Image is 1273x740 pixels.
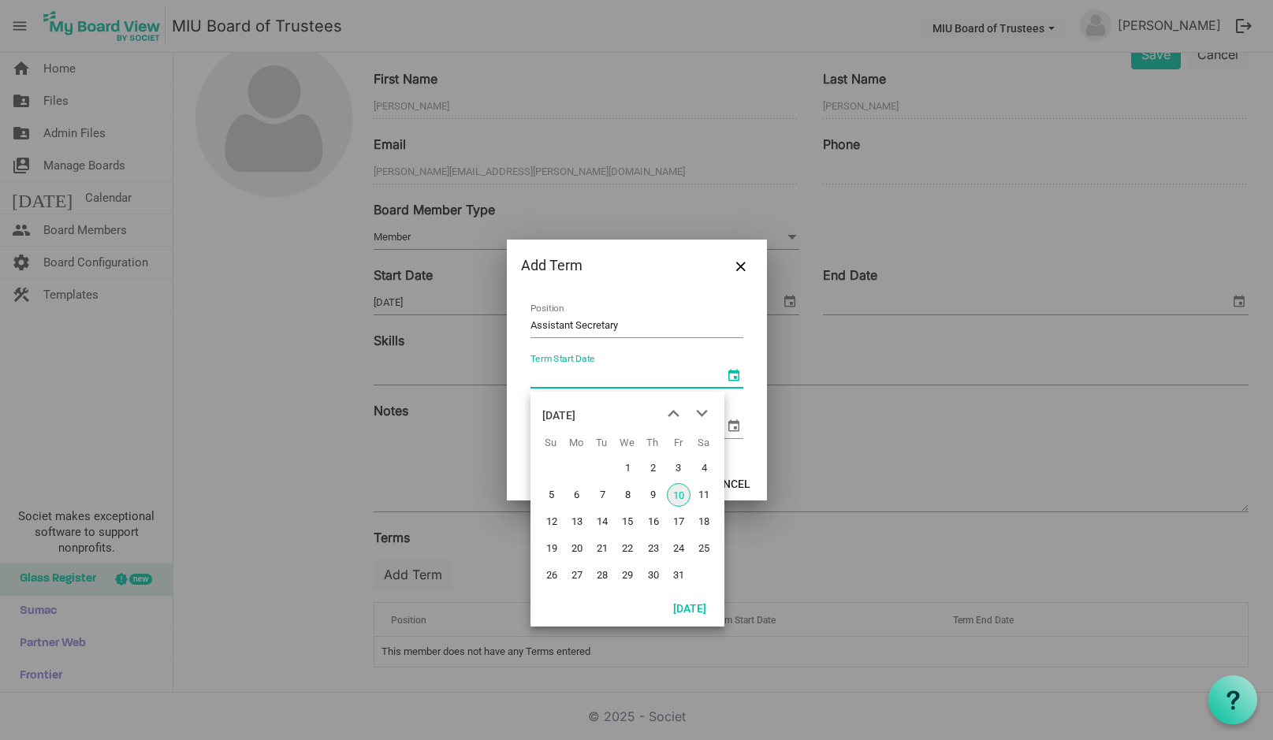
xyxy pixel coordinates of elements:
span: Wednesday, October 29, 2025 [616,563,639,587]
span: Friday, October 10, 2025 [667,483,690,507]
span: Wednesday, October 22, 2025 [616,537,639,560]
th: Sa [690,431,716,455]
th: We [614,431,639,455]
span: Monday, October 13, 2025 [565,510,589,534]
span: Tuesday, October 21, 2025 [590,537,614,560]
span: Sunday, October 12, 2025 [540,510,564,534]
span: Saturday, October 11, 2025 [692,483,716,507]
span: Saturday, October 4, 2025 [692,456,716,480]
button: next month [688,400,717,428]
span: Wednesday, October 1, 2025 [616,456,639,480]
span: Thursday, October 16, 2025 [642,510,665,534]
span: Sunday, October 26, 2025 [540,563,564,587]
span: Friday, October 24, 2025 [667,537,690,560]
span: Tuesday, October 14, 2025 [590,510,614,534]
span: Thursday, October 2, 2025 [642,456,665,480]
th: Tu [589,431,614,455]
button: previous month [660,400,688,428]
span: select [724,366,743,385]
span: Monday, October 27, 2025 [565,563,589,587]
th: Th [640,431,665,455]
span: Thursday, October 30, 2025 [642,563,665,587]
td: Friday, October 10, 2025 [665,482,690,508]
span: Wednesday, October 8, 2025 [616,483,639,507]
button: Today [663,597,717,619]
span: Friday, October 17, 2025 [667,510,690,534]
span: Tuesday, October 28, 2025 [590,563,614,587]
th: Fr [665,431,690,455]
div: title [542,400,575,431]
span: Tuesday, October 7, 2025 [590,483,614,507]
button: Cancel [698,472,761,494]
button: Close [729,254,753,277]
th: Mo [564,431,589,455]
span: Saturday, October 25, 2025 [692,537,716,560]
span: Saturday, October 18, 2025 [692,510,716,534]
span: Monday, October 6, 2025 [565,483,589,507]
span: Sunday, October 5, 2025 [540,483,564,507]
span: Thursday, October 23, 2025 [642,537,665,560]
div: Add Term [521,254,706,277]
span: Wednesday, October 15, 2025 [616,510,639,534]
span: Friday, October 3, 2025 [667,456,690,480]
span: Sunday, October 19, 2025 [540,537,564,560]
th: Su [538,431,564,455]
span: Friday, October 31, 2025 [667,563,690,587]
span: Thursday, October 9, 2025 [642,483,665,507]
div: Dialog edit [507,240,767,500]
span: select [724,416,743,435]
span: Monday, October 20, 2025 [565,537,589,560]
